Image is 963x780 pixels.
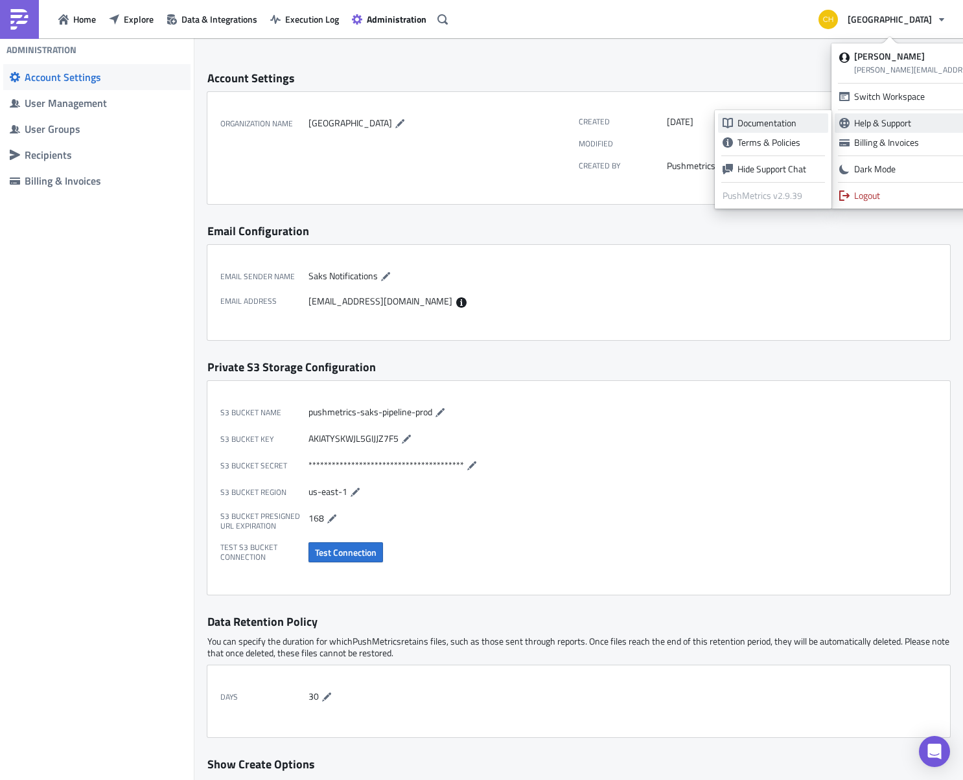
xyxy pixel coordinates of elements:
div: Recipients [25,148,184,161]
div: Account Settings [207,71,950,86]
div: Data Retention Policy [207,614,950,629]
div: Show Create Options [207,757,950,772]
div: Billing & Invoices [25,174,184,187]
img: Avatar [817,8,839,30]
label: Email Sender Name [220,269,308,284]
label: S3 Bucket Key [220,431,308,447]
label: S3 Bucket Name [220,405,308,420]
span: Test Connection [315,545,377,559]
label: Modified [579,139,667,148]
span: us-east-1 [308,484,347,498]
div: Private S3 Storage Configuration [207,360,950,374]
div: [EMAIL_ADDRESS][DOMAIN_NAME] [308,295,572,308]
button: Test Connection [308,542,383,562]
div: User Management [25,97,184,109]
label: Organization Name [220,116,308,132]
span: Execution Log [285,12,339,26]
span: [GEOGRAPHIC_DATA] [308,116,392,130]
div: Hide Support Chat [737,163,824,176]
button: Administration [345,9,433,29]
time: 2025-07-29T14:32:24Z [667,116,693,128]
button: Execution Log [264,9,345,29]
span: 30 [308,689,319,702]
button: [GEOGRAPHIC_DATA] [811,5,953,34]
div: Terms & Policies [737,136,824,149]
button: Explore [102,9,160,29]
label: Created by [579,160,667,172]
span: Saks Notifications [308,268,378,282]
label: S3 Bucket Presigned URL expiration [220,511,308,531]
div: Email Configuration [207,224,950,238]
div: Open Intercom Messenger [919,736,950,767]
span: AKIATYSKWJL5GIJJZ7F5 [308,431,399,444]
button: Home [52,9,102,29]
strong: [PERSON_NAME] [854,49,925,63]
div: PushMetrics v2.9.39 [723,189,824,202]
label: Email Address [220,295,308,308]
div: User Groups [25,122,184,135]
div: Documentation [737,117,824,130]
span: Explore [124,12,154,26]
label: Created [579,116,667,128]
button: Data & Integrations [160,9,264,29]
span: 168 [308,510,324,524]
p: You can specify the duration for which PushMetrics retains files, such as those sent through repo... [207,636,950,659]
label: Test S3 Bucket Connection [220,542,308,562]
h4: Administration [6,44,76,56]
img: PushMetrics [9,9,30,30]
span: Administration [367,12,426,26]
span: Data & Integrations [181,12,257,26]
div: Account Settings [25,71,184,84]
label: Days [220,689,308,705]
span: [GEOGRAPHIC_DATA] [848,12,932,26]
span: Home [73,12,96,26]
label: S3 Bucket Region [220,485,308,500]
span: pushmetrics-saks-pipeline-prod [308,404,432,418]
label: S3 Bucket Secret [220,458,308,474]
div: Pushmetrics Support [667,160,931,172]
